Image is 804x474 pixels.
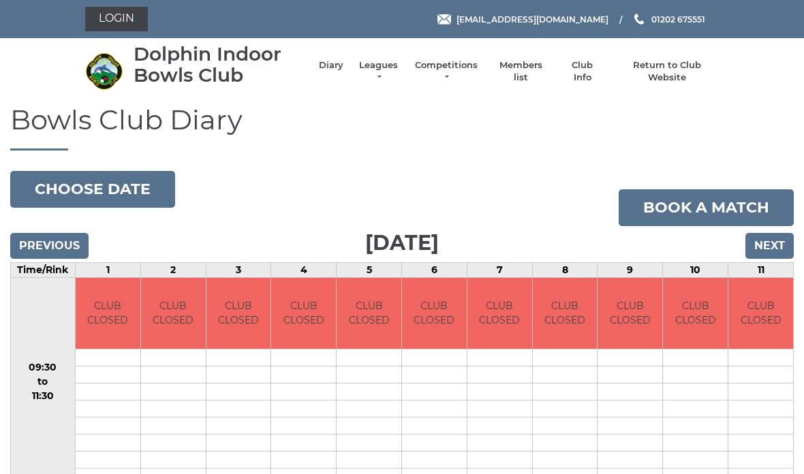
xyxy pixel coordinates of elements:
a: Competitions [414,59,479,84]
td: CLUB CLOSED [402,278,467,349]
td: CLUB CLOSED [467,278,532,349]
td: CLUB CLOSED [271,278,336,349]
a: Return to Club Website [616,59,719,84]
a: Phone us 01202 675551 [632,13,705,26]
td: 5 [337,262,402,277]
td: 4 [271,262,337,277]
a: Members list [492,59,548,84]
img: Email [437,14,451,25]
td: CLUB CLOSED [728,278,793,349]
td: CLUB CLOSED [663,278,728,349]
button: Choose date [10,171,175,208]
td: CLUB CLOSED [141,278,206,349]
td: CLUB CLOSED [533,278,598,349]
a: Club Info [563,59,602,84]
img: Dolphin Indoor Bowls Club [85,52,123,90]
td: CLUB CLOSED [76,278,140,349]
td: 11 [728,262,794,277]
a: Book a match [619,189,794,226]
a: Email [EMAIL_ADDRESS][DOMAIN_NAME] [437,13,608,26]
td: CLUB CLOSED [598,278,662,349]
h1: Bowls Club Diary [10,105,794,151]
td: CLUB CLOSED [206,278,271,349]
td: Time/Rink [11,262,76,277]
div: Dolphin Indoor Bowls Club [134,44,305,86]
img: Phone us [634,14,644,25]
a: Login [85,7,148,31]
a: Diary [319,59,343,72]
td: 10 [663,262,728,277]
input: Next [745,233,794,259]
td: 1 [75,262,140,277]
td: 9 [598,262,663,277]
td: 6 [402,262,467,277]
span: 01202 675551 [651,14,705,24]
td: 3 [206,262,271,277]
a: Leagues [357,59,400,84]
span: [EMAIL_ADDRESS][DOMAIN_NAME] [457,14,608,24]
td: 2 [140,262,206,277]
input: Previous [10,233,89,259]
td: 8 [532,262,598,277]
td: CLUB CLOSED [337,278,401,349]
td: 7 [467,262,532,277]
